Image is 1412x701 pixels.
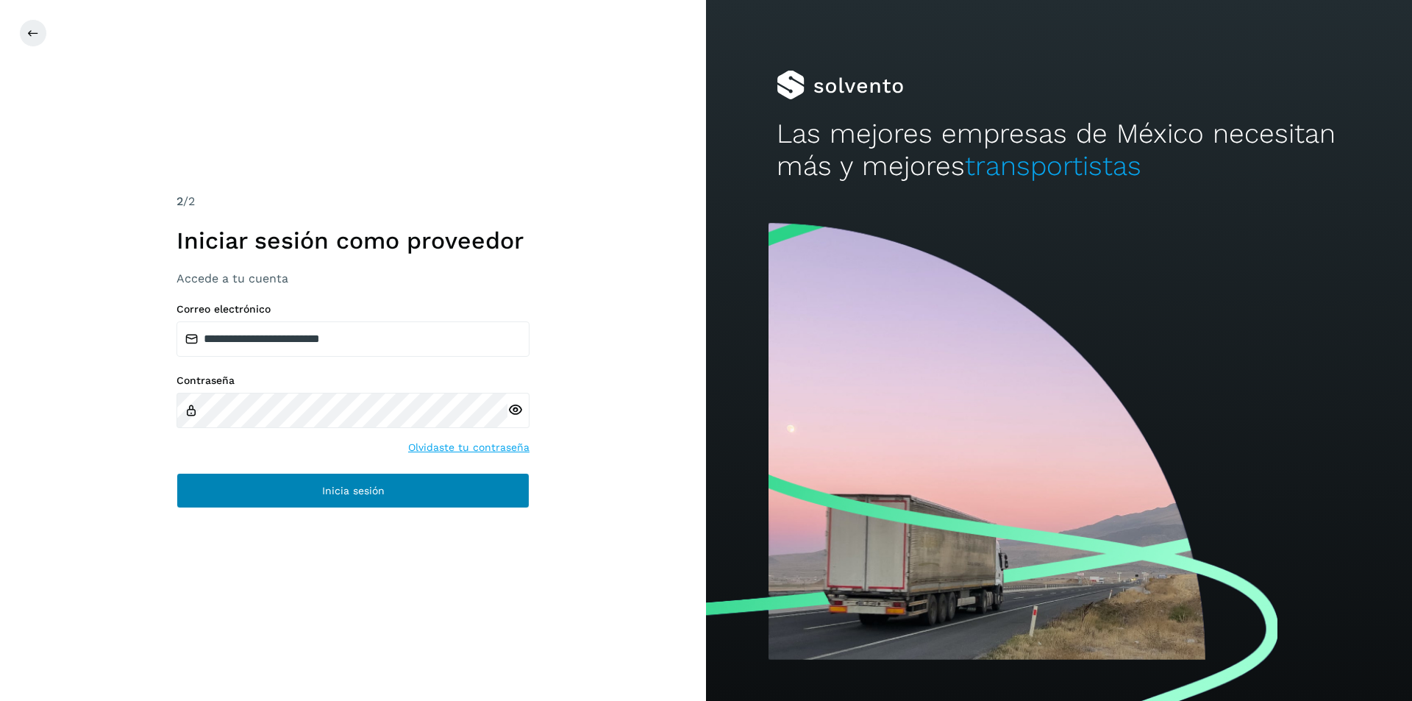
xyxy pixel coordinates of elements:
[176,473,529,508] button: Inicia sesión
[176,303,529,316] label: Correo electrónico
[322,485,385,496] span: Inicia sesión
[176,374,529,387] label: Contraseña
[176,193,529,210] div: /2
[176,227,529,255] h1: Iniciar sesión como proveedor
[176,194,183,208] span: 2
[965,150,1141,182] span: transportistas
[176,271,529,285] h3: Accede a tu cuenta
[777,118,1341,183] h2: Las mejores empresas de México necesitan más y mejores
[408,440,529,455] a: Olvidaste tu contraseña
